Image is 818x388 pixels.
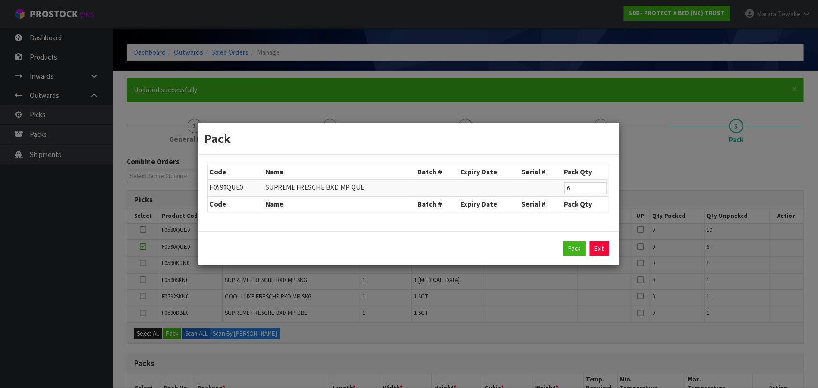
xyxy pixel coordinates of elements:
[208,164,263,179] th: Code
[562,197,609,212] th: Pack Qty
[205,130,612,147] h3: Pack
[263,164,415,179] th: Name
[519,197,562,212] th: Serial #
[562,164,609,179] th: Pack Qty
[265,183,364,192] span: SUPREME FRESCHE BXD MP QUE
[208,197,263,212] th: Code
[590,241,609,256] a: Exit
[458,164,519,179] th: Expiry Date
[210,183,243,192] span: F0590QUE0
[519,164,562,179] th: Serial #
[563,241,586,256] button: Pack
[263,197,415,212] th: Name
[415,164,458,179] th: Batch #
[415,197,458,212] th: Batch #
[458,197,519,212] th: Expiry Date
